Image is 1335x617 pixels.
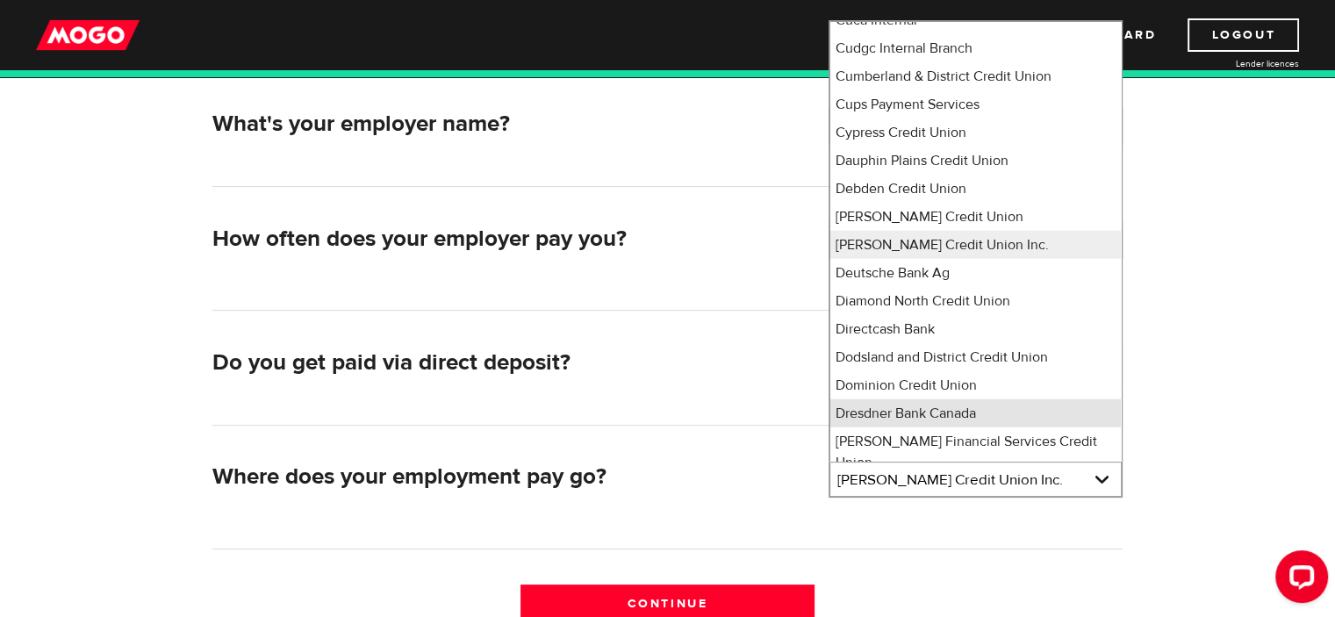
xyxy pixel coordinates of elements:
h2: What's your employer name? [212,111,815,138]
li: [PERSON_NAME] Credit Union Inc. [830,231,1121,259]
a: Dashboard [1059,18,1156,52]
li: Dresdner Bank Canada [830,399,1121,427]
li: Diamond North Credit Union [830,287,1121,315]
iframe: LiveChat chat widget [1261,543,1335,617]
h2: How often does your employer pay you? [212,226,815,253]
li: [PERSON_NAME] Financial Services Credit Union [830,427,1121,477]
li: Cumberland & District Credit Union [830,62,1121,90]
a: Lender licences [1167,57,1299,70]
h2: Do you get paid via direct deposit? [212,349,815,377]
li: Debden Credit Union [830,175,1121,203]
li: Dominion Credit Union [830,371,1121,399]
li: Cuca Internal [830,6,1121,34]
a: Logout [1188,18,1299,52]
li: Dauphin Plains Credit Union [830,147,1121,175]
img: mogo_logo-11ee424be714fa7cbb0f0f49df9e16ec.png [36,18,140,52]
li: Directcash Bank [830,315,1121,343]
h2: Where does your employment pay go? [212,463,815,491]
li: Cypress Credit Union [830,118,1121,147]
li: Dodsland and District Credit Union [830,343,1121,371]
li: Cups Payment Services [830,90,1121,118]
li: [PERSON_NAME] Credit Union [830,203,1121,231]
li: Deutsche Bank Ag [830,259,1121,287]
li: Cudgc Internal Branch [830,34,1121,62]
